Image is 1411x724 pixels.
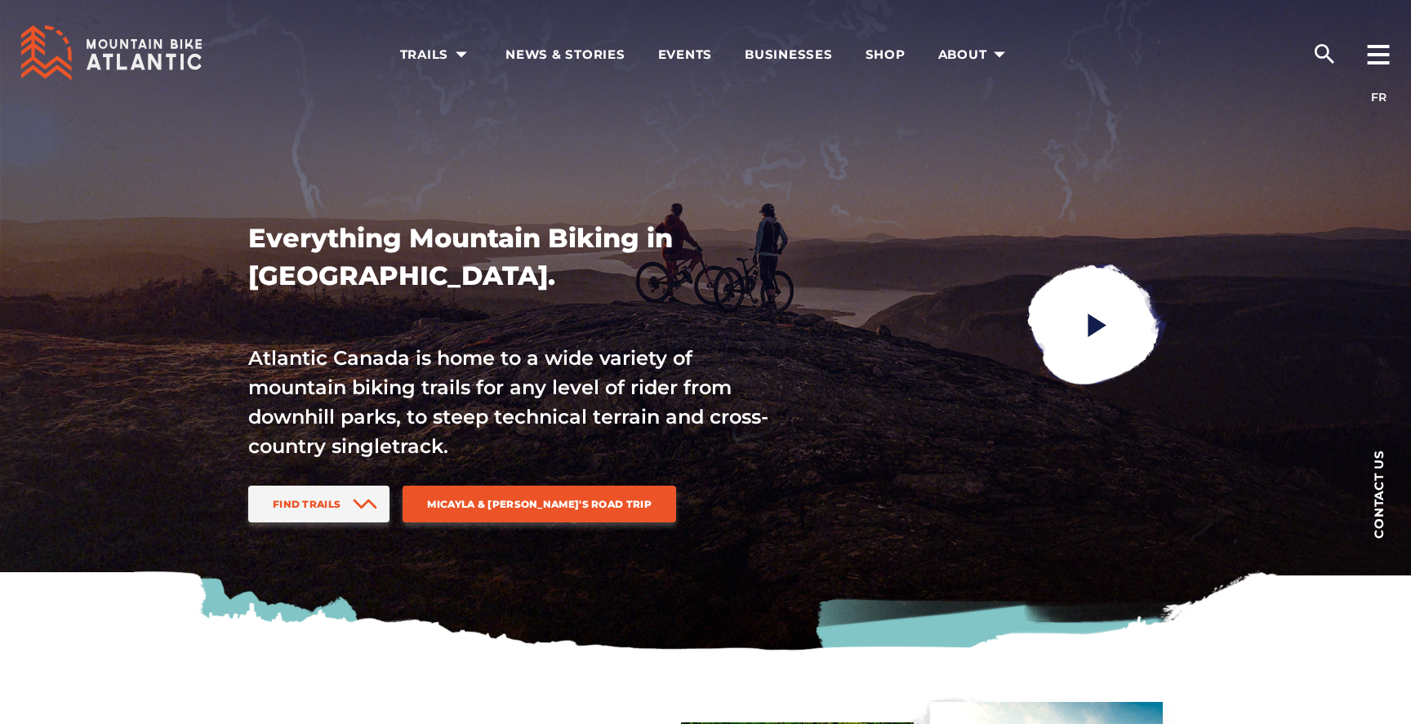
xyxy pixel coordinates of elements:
[400,47,474,63] span: Trails
[427,498,652,510] span: Micayla & [PERSON_NAME]'s Road Trip
[658,47,713,63] span: Events
[1371,90,1387,104] a: FR
[1346,424,1411,563] a: Contact us
[745,47,833,63] span: Businesses
[1083,310,1112,340] ion-icon: play
[403,486,676,522] a: Micayla & [PERSON_NAME]'s Road Trip
[248,344,771,461] p: Atlantic Canada is home to a wide variety of mountain biking trails for any level of rider from d...
[248,220,771,295] h1: Everything Mountain Biking in [GEOGRAPHIC_DATA].
[866,47,906,63] span: Shop
[273,498,341,510] span: Find Trails
[1311,41,1338,67] ion-icon: search
[988,43,1011,66] ion-icon: arrow dropdown
[938,47,1012,63] span: About
[1373,450,1385,539] span: Contact us
[450,43,473,66] ion-icon: arrow dropdown
[248,486,389,522] a: Find Trails
[505,47,625,63] span: News & Stories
